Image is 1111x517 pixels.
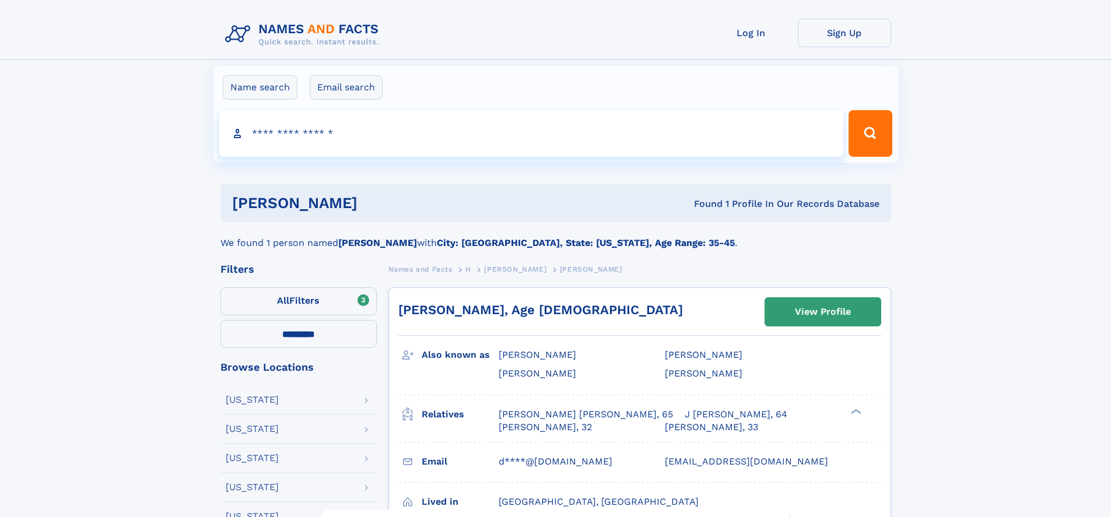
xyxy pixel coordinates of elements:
div: [US_STATE] [226,395,279,405]
b: [PERSON_NAME] [338,237,417,248]
div: Filters [220,264,377,275]
div: Found 1 Profile In Our Records Database [525,198,879,210]
h3: Relatives [422,405,499,424]
label: Filters [220,287,377,315]
div: ❯ [848,407,862,415]
a: [PERSON_NAME] [PERSON_NAME], 65 [499,408,673,421]
span: [PERSON_NAME] [484,265,546,273]
span: [EMAIL_ADDRESS][DOMAIN_NAME] [665,456,828,467]
a: [PERSON_NAME] [484,262,546,276]
div: [US_STATE] [226,424,279,434]
button: Search Button [849,110,892,157]
h3: Also known as [422,345,499,365]
span: [PERSON_NAME] [560,265,622,273]
a: Log In [705,19,798,47]
span: [PERSON_NAME] [665,368,742,379]
a: View Profile [765,298,881,326]
span: All [277,295,289,306]
span: [GEOGRAPHIC_DATA], [GEOGRAPHIC_DATA] [499,496,699,507]
div: [US_STATE] [226,483,279,492]
input: search input [219,110,844,157]
span: [PERSON_NAME] [665,349,742,360]
span: [PERSON_NAME] [499,349,576,360]
span: [PERSON_NAME] [499,368,576,379]
div: We found 1 person named with . [220,222,891,250]
h3: Lived in [422,492,499,512]
h3: Email [422,452,499,472]
img: Logo Names and Facts [220,19,388,50]
a: [PERSON_NAME], 33 [665,421,758,434]
a: J [PERSON_NAME], 64 [685,408,787,421]
span: H [465,265,471,273]
div: [US_STATE] [226,453,279,463]
a: H [465,262,471,276]
div: Browse Locations [220,362,377,372]
a: Sign Up [798,19,891,47]
a: Names and Facts [388,262,453,276]
h1: [PERSON_NAME] [232,196,526,210]
label: Email search [310,75,383,100]
b: City: [GEOGRAPHIC_DATA], State: [US_STATE], Age Range: 35-45 [437,237,735,248]
div: View Profile [795,298,851,325]
a: [PERSON_NAME], 32 [499,421,592,434]
label: Name search [223,75,297,100]
a: [PERSON_NAME], Age [DEMOGRAPHIC_DATA] [398,303,683,317]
